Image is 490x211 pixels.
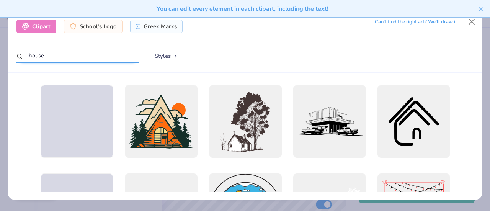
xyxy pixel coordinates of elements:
[130,20,183,33] div: Greek Marks
[147,49,186,63] button: Styles
[16,49,139,63] input: Search by name
[6,4,479,13] div: You can edit every element in each clipart, including the text!
[16,20,56,33] div: Clipart
[64,20,122,33] div: School's Logo
[479,4,484,13] button: close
